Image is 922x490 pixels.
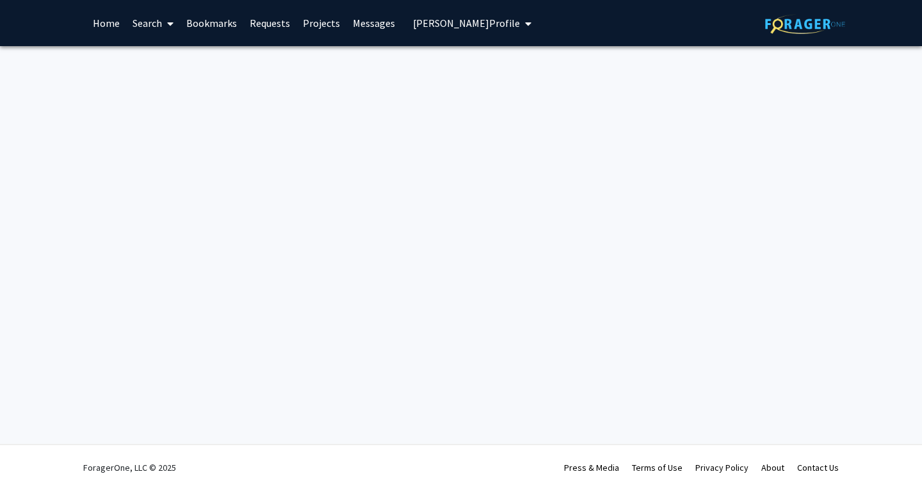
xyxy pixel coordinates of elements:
[83,445,176,490] div: ForagerOne, LLC © 2025
[564,462,619,473] a: Press & Media
[761,462,784,473] a: About
[180,1,243,45] a: Bookmarks
[797,462,839,473] a: Contact Us
[695,462,748,473] a: Privacy Policy
[86,1,126,45] a: Home
[126,1,180,45] a: Search
[243,1,296,45] a: Requests
[346,1,401,45] a: Messages
[765,14,845,34] img: ForagerOne Logo
[632,462,683,473] a: Terms of Use
[413,17,520,29] span: [PERSON_NAME] Profile
[296,1,346,45] a: Projects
